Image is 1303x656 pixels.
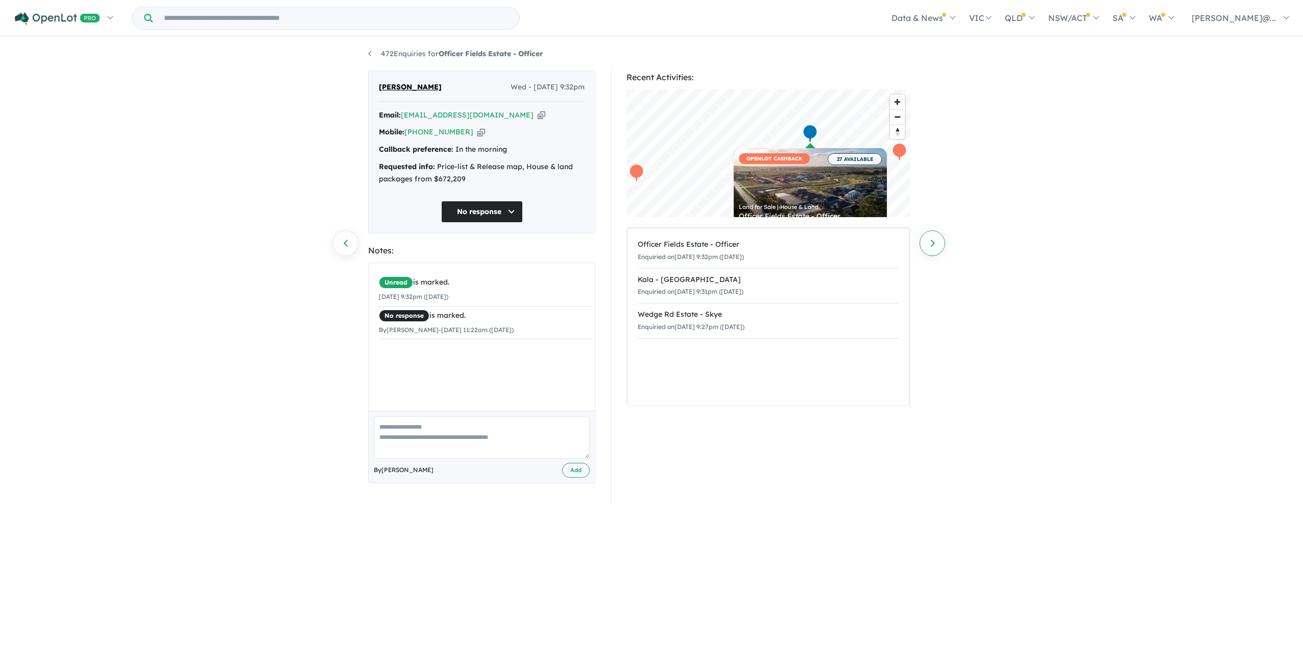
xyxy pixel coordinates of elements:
[379,144,585,156] div: In the morning
[638,268,899,304] a: Kala - [GEOGRAPHIC_DATA]Enquiried on[DATE] 9:31pm ([DATE])
[379,293,448,300] small: [DATE] 9:32pm ([DATE])
[638,239,899,251] div: Officer Fields Estate - Officer
[511,81,585,93] span: Wed - [DATE] 9:32pm
[368,244,595,257] div: Notes:
[629,163,644,182] div: Map marker
[890,110,905,124] span: Zoom out
[638,274,899,286] div: Kala - [GEOGRAPHIC_DATA]
[368,48,935,60] nav: breadcrumb
[404,127,473,136] a: [PHONE_NUMBER]
[368,49,543,58] a: 472Enquiries forOfficer Fields Estate - Officer
[538,110,545,121] button: Copy
[1192,13,1276,23] span: [PERSON_NAME]@...
[890,124,905,139] button: Reset bearing to north
[379,310,592,322] div: is marked.
[734,148,887,225] a: OPENLOT CASHBACK 27 AVAILABLE Land for Sale | House & Land Officer Fields Estate - Officer
[739,213,882,220] div: Officer Fields Estate - Officer
[638,303,899,339] a: Wedge Rd Estate - SkyeEnquiried on[DATE] 9:27pm ([DATE])
[638,253,744,261] small: Enquiried on [DATE] 9:32pm ([DATE])
[379,145,453,154] strong: Callback preference:
[379,162,435,171] strong: Requested info:
[828,153,882,165] span: 27 AVAILABLE
[638,233,899,269] a: Officer Fields Estate - OfficerEnquiried on[DATE] 9:32pm ([DATE])
[379,110,401,120] strong: Email:
[890,109,905,124] button: Zoom out
[379,310,429,322] span: No response
[477,127,485,137] button: Copy
[890,125,905,139] span: Reset bearing to north
[626,71,910,84] div: Recent Activities:
[379,81,442,93] span: [PERSON_NAME]
[441,201,523,223] button: No response
[439,49,543,58] strong: Officer Fields Estate - Officer
[892,143,907,161] div: Map marker
[638,288,743,295] small: Enquiried on [DATE] 9:31pm ([DATE])
[379,127,404,136] strong: Mobile:
[379,161,585,185] div: Price-list & Release map, House & land packages from $672,209
[890,95,905,109] button: Zoom in
[379,276,413,289] span: Unread
[15,12,100,25] img: Openlot PRO Logo White
[638,309,899,321] div: Wedge Rd Estate - Skye
[803,124,818,143] div: Map marker
[401,110,534,120] a: [EMAIL_ADDRESS][DOMAIN_NAME]
[379,326,514,334] small: By [PERSON_NAME] - [DATE] 11:22am ([DATE])
[739,204,882,210] div: Land for Sale | House & Land
[562,463,590,478] button: Add
[379,276,592,289] div: is marked.
[638,323,744,331] small: Enquiried on [DATE] 9:27pm ([DATE])
[374,465,433,475] span: By [PERSON_NAME]
[626,89,910,217] canvas: Map
[739,153,810,164] span: OPENLOT CASHBACK
[155,7,517,29] input: Try estate name, suburb, builder or developer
